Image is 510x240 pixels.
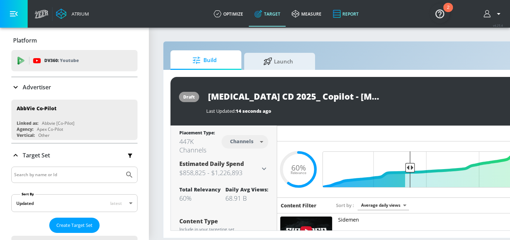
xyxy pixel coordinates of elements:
[17,132,35,138] div: Vertical:
[44,57,79,65] p: DV360:
[60,57,79,64] p: Youtube
[251,53,305,70] span: Launch
[291,164,306,171] span: 60%
[286,1,327,27] a: measure
[430,4,450,23] button: Open Resource Center, 2 new notifications
[110,200,122,206] span: latest
[249,1,286,27] a: Target
[23,83,51,91] p: Advertiser
[11,100,138,140] div: AbbVie Co-PilotLinked as:Abbvie [Co-Pilot]Agency:Apex Co-PilotVertical:Other
[17,120,38,126] div: Linked as:
[42,120,74,126] div: Abbvie [Co-Pilot]
[17,105,56,112] div: AbbVie Co-Pilot
[56,221,93,229] span: Create Target Set
[179,186,221,193] div: Total Relevancy
[20,192,35,196] label: Sort By
[11,50,138,71] div: DV360: Youtube
[179,218,268,224] div: Content Type
[38,132,50,138] div: Other
[493,23,503,27] span: v 4.25.4
[225,186,268,193] div: Daily Avg Views:
[236,108,271,114] span: 14 seconds ago
[327,1,364,27] a: Report
[49,218,100,233] button: Create Target Set
[11,30,138,50] div: Platform
[225,194,268,202] div: 68.91 B
[336,202,354,208] span: Sort by
[179,160,268,178] div: Estimated Daily Spend$858,825 - $1,226,893
[226,138,257,144] div: Channels
[14,170,122,179] input: Search by name or Id
[13,37,37,44] p: Platform
[447,7,449,17] div: 2
[291,171,306,175] span: Relevance
[37,126,63,132] div: Apex Co-Pilot
[69,11,89,17] div: Atrium
[179,227,268,231] div: Include in your targeting set
[183,94,195,100] div: draft
[17,126,33,132] div: Agency:
[11,77,138,97] div: Advertiser
[281,202,316,209] h6: Content Filter
[179,160,244,168] span: Estimated Daily Spend
[56,9,89,19] a: Atrium
[208,1,249,27] a: optimize
[179,194,221,202] div: 60%
[179,130,222,137] div: Placement Type:
[11,144,138,167] div: Target Set
[16,200,34,206] div: Updated
[178,52,231,69] span: Build
[179,137,222,154] div: 447K Channels
[23,151,50,159] p: Target Set
[358,200,409,210] div: Average daily views
[179,168,260,178] h3: $858,825 - $1,226,893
